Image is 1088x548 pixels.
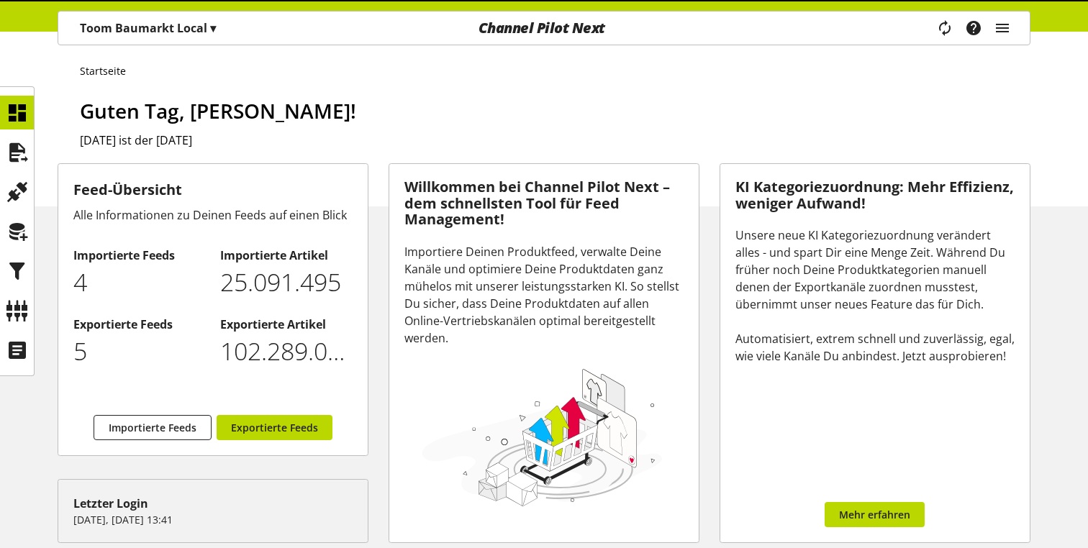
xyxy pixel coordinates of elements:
span: Guten Tag, [PERSON_NAME]! [80,97,356,124]
p: [DATE], [DATE] 13:41 [73,512,353,527]
span: Mehr erfahren [839,507,910,522]
p: Toom Baumarkt Local [80,19,216,37]
p: 25091495 [220,264,352,301]
nav: main navigation [58,11,1030,45]
h2: Exportierte Feeds [73,316,205,333]
h2: [DATE] ist der [DATE] [80,132,1030,149]
h2: Exportierte Artikel [220,316,352,333]
span: ▾ [210,20,216,36]
div: Unsere neue KI Kategoriezuordnung verändert alles - und spart Dir eine Menge Zeit. Während Du frü... [735,227,1015,365]
img: 78e1b9dcff1e8392d83655fcfc870417.svg [419,365,666,510]
h2: Importierte Feeds [73,247,205,264]
a: Mehr erfahren [825,502,925,527]
h3: KI Kategoriezuordnung: Mehr Effizienz, weniger Aufwand! [735,179,1015,211]
span: Importierte Feeds [109,420,196,435]
h3: Feed-Übersicht [73,179,353,201]
p: 5 [73,333,205,370]
h3: Willkommen bei Channel Pilot Next – dem schnellsten Tool für Feed Management! [404,179,684,228]
div: Alle Informationen zu Deinen Feeds auf einen Blick [73,206,353,224]
div: Letzter Login [73,495,353,512]
a: Exportierte Feeds [217,415,332,440]
div: Importiere Deinen Produktfeed, verwalte Deine Kanäle und optimiere Deine Produktdaten ganz mühelo... [404,243,684,347]
h2: Importierte Artikel [220,247,352,264]
p: 4 [73,264,205,301]
a: Importierte Feeds [94,415,212,440]
p: 102289034 [220,333,352,370]
span: Exportierte Feeds [231,420,318,435]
